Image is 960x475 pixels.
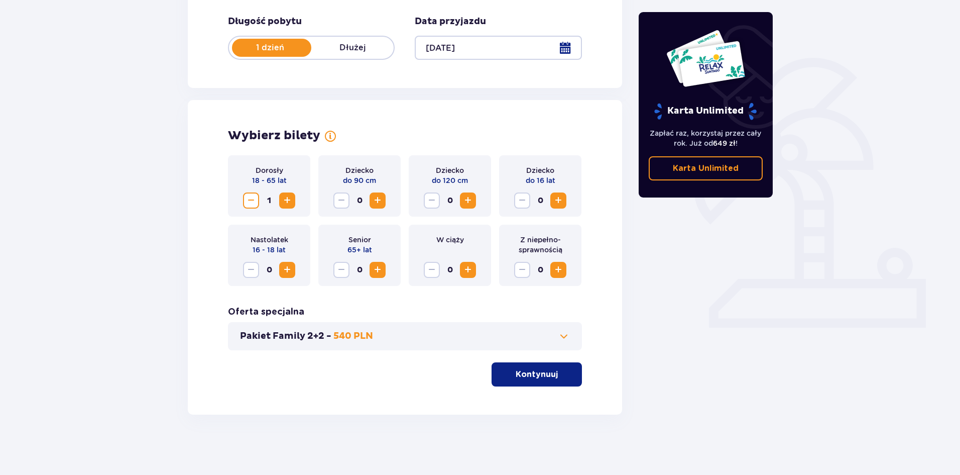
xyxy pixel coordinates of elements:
[514,193,530,209] button: Decrease
[228,16,302,28] p: Długość pobytu
[460,193,476,209] button: Increase
[253,245,286,255] p: 16 - 18 lat
[492,362,582,387] button: Kontynuuj
[424,193,440,209] button: Decrease
[333,193,349,209] button: Decrease
[415,16,486,28] p: Data przyjazdu
[526,165,554,175] p: Dziecko
[432,175,468,185] p: do 120 cm
[436,165,464,175] p: Dziecko
[507,235,573,255] p: Z niepełno­sprawnością
[516,369,558,380] p: Kontynuuj
[261,262,277,278] span: 0
[348,235,371,245] p: Senior
[526,175,555,185] p: do 16 lat
[649,128,763,148] p: Zapłać raz, korzystaj przez cały rok. Już od !
[653,103,758,120] p: Karta Unlimited
[532,262,548,278] span: 0
[311,42,394,53] p: Dłużej
[442,193,458,209] span: 0
[351,193,368,209] span: 0
[347,245,372,255] p: 65+ lat
[228,128,320,143] p: Wybierz bilety
[240,330,331,342] p: Pakiet Family 2+2 -
[351,262,368,278] span: 0
[713,139,736,147] span: 649 zł
[240,330,570,342] button: Pakiet Family 2+2 -540 PLN
[460,262,476,278] button: Increase
[333,262,349,278] button: Decrease
[532,193,548,209] span: 0
[436,235,464,245] p: W ciąży
[550,262,566,278] button: Increase
[442,262,458,278] span: 0
[279,262,295,278] button: Increase
[649,156,763,180] a: Karta Unlimited
[550,193,566,209] button: Increase
[370,262,386,278] button: Increase
[279,193,295,209] button: Increase
[251,235,288,245] p: Nastolatek
[243,193,259,209] button: Decrease
[229,42,311,53] p: 1 dzień
[424,262,440,278] button: Decrease
[261,193,277,209] span: 1
[345,165,374,175] p: Dziecko
[673,163,739,174] p: Karta Unlimited
[343,175,376,185] p: do 90 cm
[243,262,259,278] button: Decrease
[228,306,304,318] p: Oferta specjalna
[333,330,373,342] p: 540 PLN
[252,175,287,185] p: 18 - 65 lat
[256,165,283,175] p: Dorosły
[514,262,530,278] button: Decrease
[370,193,386,209] button: Increase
